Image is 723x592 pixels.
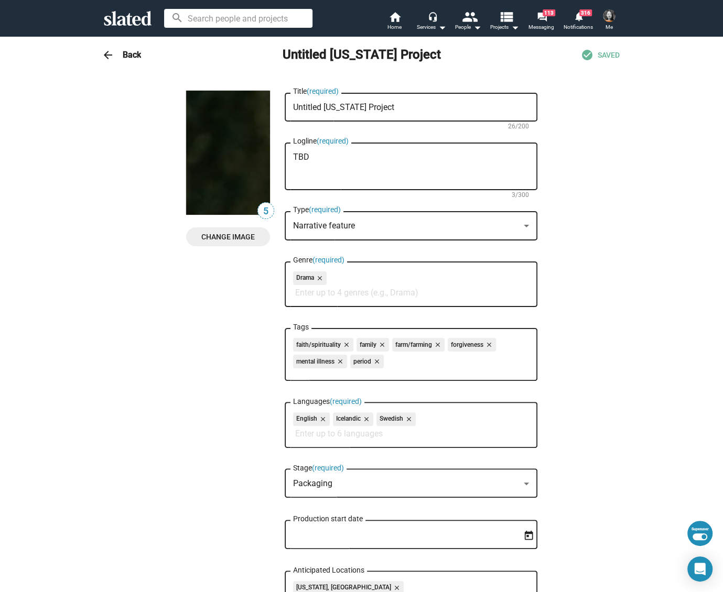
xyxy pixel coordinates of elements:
[579,9,592,16] span: 316
[450,10,487,34] button: People
[371,357,381,366] mat-icon: close
[598,50,620,60] span: SAVED
[448,338,496,352] mat-chip: forgiveness
[314,273,323,283] mat-icon: close
[417,21,446,34] div: Services
[283,47,441,63] h2: Untitled [US_STATE] Project
[392,338,445,352] mat-chip: farm/farming
[403,414,413,424] mat-icon: close
[455,21,481,34] div: People
[509,21,521,34] mat-icon: arrow_drop_down
[603,9,616,22] img: Chelsea Tieu
[293,355,347,368] mat-chip: mental illness
[361,414,370,424] mat-icon: close
[293,478,332,488] mat-select-trigger: Packaging
[461,9,477,24] mat-icon: people
[536,12,546,21] mat-icon: forum
[428,12,437,21] mat-icon: headset_mic
[317,414,327,424] mat-icon: close
[293,412,330,426] mat-chip: English
[483,340,493,349] mat-icon: close
[487,10,523,34] button: Projects
[692,527,708,531] div: Superuser
[581,49,593,61] mat-icon: check_circle
[387,21,402,34] span: Home
[564,21,593,34] span: Notifications
[376,412,416,426] mat-chip: Swedish
[334,357,344,366] mat-icon: close
[293,338,353,352] mat-chip: faith/spirituality
[597,7,622,35] button: Chelsea TieuMe
[333,412,373,426] mat-chip: Icelandic
[413,10,450,34] button: Services
[350,355,384,368] mat-chip: period
[432,340,441,349] mat-icon: close
[543,9,555,16] span: 113
[471,21,483,34] mat-icon: arrow_drop_down
[573,11,583,21] mat-icon: notifications
[520,526,538,544] button: Open calendar
[687,521,713,546] button: Superuser
[436,21,448,34] mat-icon: arrow_drop_down
[186,227,270,246] button: Change Image
[123,49,141,60] h3: Back
[528,21,554,34] span: Messaging
[498,9,513,24] mat-icon: view_list
[293,221,355,231] span: Narrative feature
[508,123,529,131] mat-hint: 26/200
[376,340,386,349] mat-icon: close
[376,10,413,34] a: Home
[523,10,560,34] a: 113Messaging
[295,288,531,298] input: Enter up to 4 genres (e.g., Drama)
[560,10,597,34] a: 316Notifications
[341,340,350,349] mat-icon: close
[357,338,389,352] mat-chip: family
[687,556,713,582] div: Open Intercom Messenger
[186,91,270,215] img: Untitled Minnesota Project
[389,10,401,23] mat-icon: home
[295,429,531,438] input: Enter up to 6 languages
[102,49,114,61] mat-icon: arrow_back
[606,21,613,34] span: Me
[490,21,519,34] span: Projects
[195,227,262,246] span: Change Image
[512,191,529,200] mat-hint: 3/300
[164,9,312,28] input: Search people and projects
[293,271,327,285] mat-chip: Drama
[258,204,274,218] span: 5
